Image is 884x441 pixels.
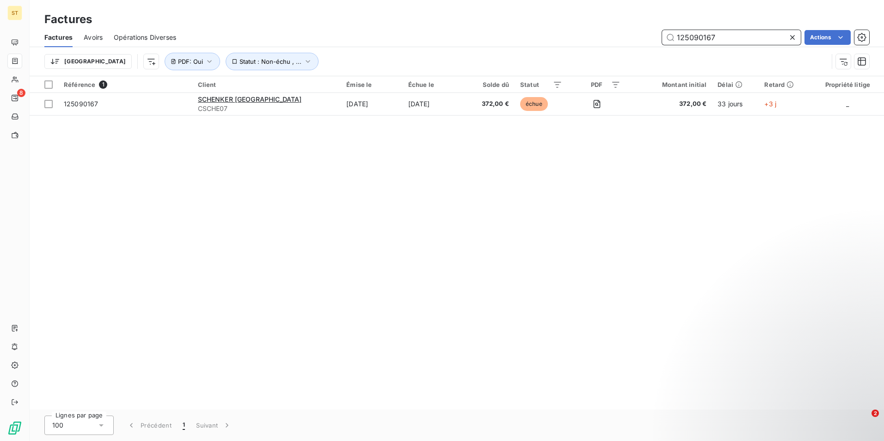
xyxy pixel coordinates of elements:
[198,81,336,88] div: Client
[44,33,73,42] span: Factures
[64,81,95,88] span: Référence
[632,99,706,109] span: 372,00 €
[632,81,706,88] div: Montant initial
[341,93,402,115] td: [DATE]
[662,30,801,45] input: Rechercher
[114,33,176,42] span: Opérations Diverses
[7,421,22,435] img: Logo LeanPay
[520,81,562,88] div: Statut
[872,410,879,417] span: 2
[764,100,776,108] span: +3 j
[52,421,63,430] span: 100
[239,58,301,65] span: Statut : Non-échu , ...
[853,410,875,432] iframe: Intercom live chat
[190,416,237,435] button: Suivant
[470,81,509,88] div: Solde dû
[165,53,220,70] button: PDF: Oui
[44,11,92,28] h3: Factures
[99,80,107,89] span: 1
[573,81,620,88] div: PDF
[7,6,22,20] div: ST
[177,416,190,435] button: 1
[198,104,336,113] span: CSCHE07
[198,95,302,103] span: SCHENKER [GEOGRAPHIC_DATA]
[699,351,884,416] iframe: Intercom notifications message
[804,30,851,45] button: Actions
[403,93,465,115] td: [DATE]
[346,81,397,88] div: Émise le
[226,53,319,70] button: Statut : Non-échu , ...
[64,100,98,108] span: 125090167
[520,97,548,111] span: échue
[846,100,849,108] span: _
[183,421,185,430] span: 1
[408,81,460,88] div: Échue le
[84,33,103,42] span: Avoirs
[817,81,878,88] div: Propriété litige
[470,99,509,109] span: 372,00 €
[44,54,132,69] button: [GEOGRAPHIC_DATA]
[178,58,203,65] span: PDF : Oui
[17,89,25,97] span: 8
[121,416,177,435] button: Précédent
[718,81,753,88] div: Délai
[712,93,759,115] td: 33 jours
[764,81,806,88] div: Retard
